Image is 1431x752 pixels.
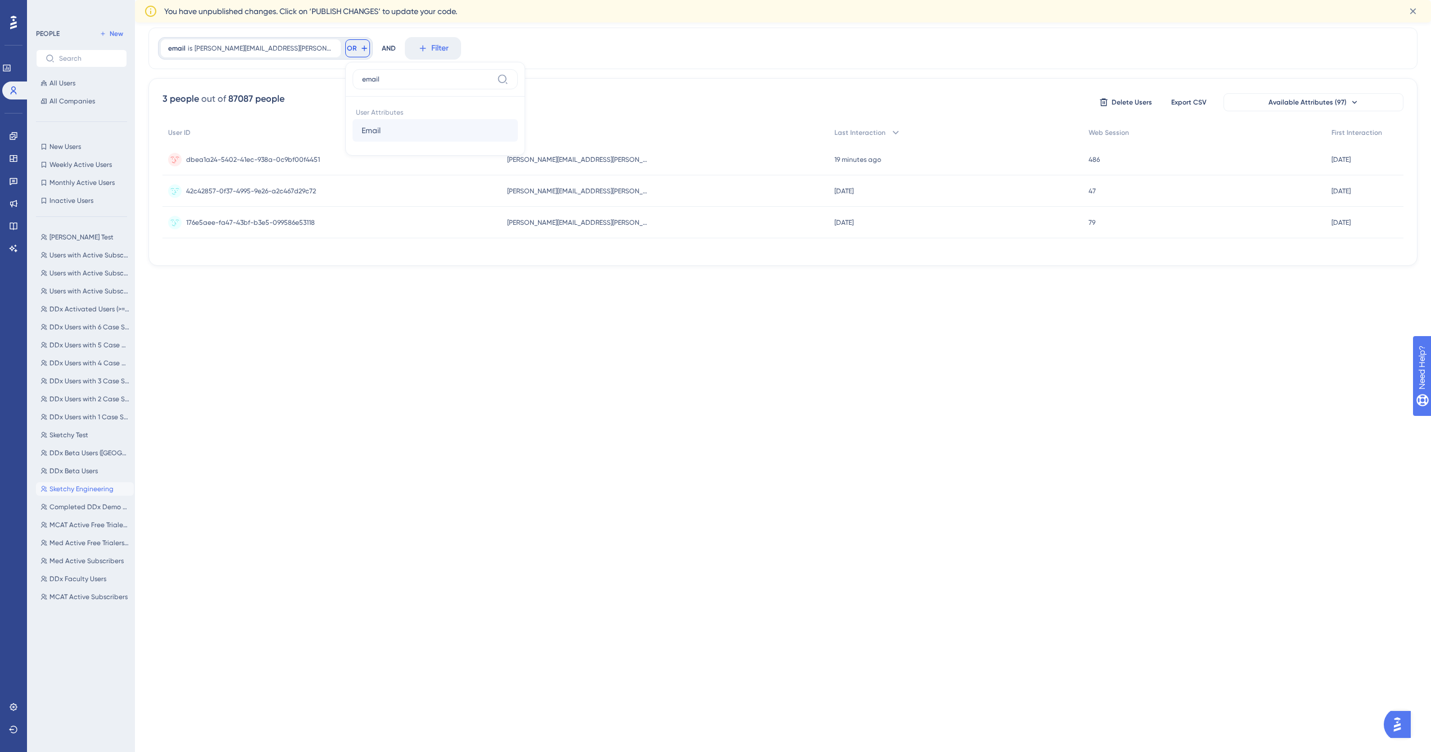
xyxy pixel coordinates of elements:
span: All Users [49,79,75,88]
button: Inactive Users [36,194,127,207]
span: MCAT Active Subscribers [49,592,128,601]
button: Sketchy Engineering [36,482,134,496]
input: Type the value [362,75,493,84]
button: MCAT Active Free Trialers (First Interaction <[DATE]) [36,518,134,532]
span: User Attributes [353,103,518,119]
button: Med Active Free Trialers (First Interaction <[DATE]) [36,536,134,550]
button: Weekly Active Users [36,158,127,171]
div: 87087 people [228,92,285,106]
button: DDx Users with 6 Case Starts [36,320,134,334]
span: Monthly Active Users [49,178,115,187]
span: 42c42857-0f37-4995-9e26-a2c467d29c72 [186,187,316,196]
span: is [188,44,192,53]
button: Export CSV [1161,93,1217,111]
span: Inactive Users [49,196,93,205]
span: [PERSON_NAME][EMAIL_ADDRESS][PERSON_NAME][DOMAIN_NAME] [507,155,648,164]
span: DDx Faculty Users [49,574,106,583]
button: Users with Active Subscriptions (Med, PA, NP, DDx) - Preclinical [36,266,134,280]
button: DDx Beta Users ([GEOGRAPHIC_DATA]) [36,446,134,460]
span: First Interaction [1331,128,1382,137]
span: DDx Users with 3 Case Starts [49,377,129,386]
button: DDx Users with 5 Case Starts [36,338,134,352]
span: Weekly Active Users [49,160,112,169]
span: All Companies [49,97,95,106]
span: [PERSON_NAME] Test [49,233,114,242]
span: Med Active Free Trialers (First Interaction <[DATE]) [49,538,129,547]
input: Search [59,55,118,62]
span: DDx Users with 1 Case Start [49,413,129,422]
span: OR [347,44,356,53]
iframe: UserGuiding AI Assistant Launcher [1384,708,1418,741]
button: OR [345,39,370,57]
time: [DATE] [1331,219,1351,226]
span: Users with Active Subscriptions (Med, PA, NP, DDx) [49,251,129,260]
button: DDx Users with 2 Case Start [36,392,134,406]
button: Email [353,119,518,142]
span: Delete Users [1112,98,1152,107]
span: DDx Users with 6 Case Starts [49,323,129,332]
div: 3 people [162,92,199,106]
span: Users with Active Subscriptions (Med, PA, NP, DDx) - Preclinical [49,269,129,278]
button: Med Active Subscribers [36,554,134,568]
span: 176e5aee-fa47-43bf-b3e5-099586e53118 [186,218,315,227]
span: 79 [1089,218,1095,227]
time: [DATE] [1331,187,1351,195]
span: [PERSON_NAME][EMAIL_ADDRESS][PERSON_NAME][DOMAIN_NAME] [195,44,333,53]
span: Sketchy Test [49,431,88,440]
div: out of [201,92,226,106]
span: Sketchy Engineering [49,484,114,493]
button: DDx Faculty Users [36,572,134,586]
span: Export CSV [1171,98,1207,107]
button: MCAT Active Subscribers [36,590,134,604]
button: All Companies [36,94,127,108]
span: DDx Activated Users (>=1 Case Starts) [49,305,129,314]
span: DDx Users with 2 Case Start [49,395,129,404]
button: Users with Active Subscriptions (Med, PA, NP, DDx) - Clinical [36,284,134,298]
span: [PERSON_NAME][EMAIL_ADDRESS][PERSON_NAME][DOMAIN_NAME] [507,218,648,227]
span: DDx Beta Users ([GEOGRAPHIC_DATA]) [49,449,129,457]
button: Sketchy Test [36,428,134,442]
button: Users with Active Subscriptions (Med, PA, NP, DDx) [36,248,134,262]
span: Filter [431,42,449,55]
span: User ID [168,128,191,137]
span: Last Interaction [834,128,886,137]
span: Completed DDx Demo Tutorial Case [49,502,129,511]
button: New Users [36,140,127,153]
button: DDx Users with 1 Case Start [36,410,134,424]
span: email [168,44,186,53]
button: DDx Beta Users [36,464,134,478]
span: dbea1a24-5402-41ec-938a-0c9bf00f4451 [186,155,320,164]
span: New Users [49,142,81,151]
time: 19 minutes ago [834,156,881,164]
span: DDx Beta Users [49,466,98,475]
span: Email [362,124,381,137]
button: Delete Users [1098,93,1154,111]
button: All Users [36,76,127,90]
span: [PERSON_NAME][EMAIL_ADDRESS][PERSON_NAME][DOMAIN_NAME] [507,187,648,196]
button: New [96,27,127,40]
time: [DATE] [1331,156,1351,164]
div: AND [382,37,396,60]
span: New [110,29,123,38]
span: Users with Active Subscriptions (Med, PA, NP, DDx) - Clinical [49,287,129,296]
span: Available Attributes (97) [1269,98,1347,107]
time: [DATE] [834,219,854,226]
span: You have unpublished changes. Click on ‘PUBLISH CHANGES’ to update your code. [164,4,457,18]
span: Need Help? [26,3,70,16]
span: Web Session [1089,128,1129,137]
button: DDx Activated Users (>=1 Case Starts) [36,302,134,316]
button: Filter [405,37,461,60]
span: 47 [1089,187,1096,196]
button: Completed DDx Demo Tutorial Case [36,500,134,514]
button: DDx Users with 3 Case Starts [36,374,134,388]
span: Med Active Subscribers [49,556,124,565]
span: 486 [1089,155,1100,164]
button: DDx Users with 4 Case Starts [36,356,134,370]
button: [PERSON_NAME] Test [36,230,134,244]
button: Monthly Active Users [36,176,127,189]
time: [DATE] [834,187,854,195]
span: DDx Users with 4 Case Starts [49,359,129,368]
span: DDx Users with 5 Case Starts [49,341,129,350]
span: MCAT Active Free Trialers (First Interaction <[DATE]) [49,520,129,529]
